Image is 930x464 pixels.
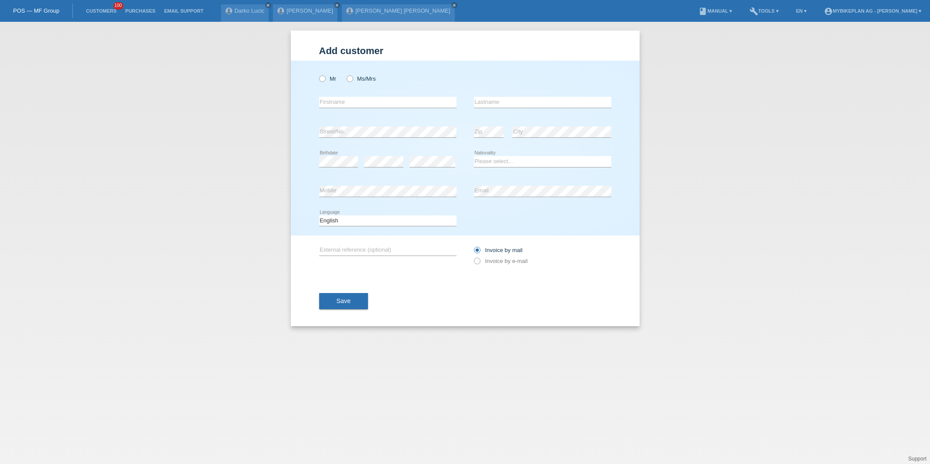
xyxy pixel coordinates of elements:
[121,8,160,14] a: Purchases
[908,456,927,462] a: Support
[820,8,926,14] a: account_circleMybikeplan AG - [PERSON_NAME] ▾
[749,7,758,16] i: build
[286,7,333,14] a: [PERSON_NAME]
[745,8,783,14] a: buildTools ▾
[474,258,528,264] label: Invoice by e-mail
[265,2,271,8] a: close
[319,75,325,81] input: Mr
[792,8,811,14] a: EN ▾
[266,3,270,7] i: close
[319,293,368,310] button: Save
[113,2,124,10] span: 100
[13,7,59,14] a: POS — MF Group
[694,8,736,14] a: bookManual ▾
[319,45,611,56] h1: Add customer
[474,247,480,258] input: Invoice by mail
[334,2,340,8] a: close
[452,3,456,7] i: close
[347,75,352,81] input: Ms/Mrs
[451,2,457,8] a: close
[235,7,265,14] a: Darko Lucic
[474,247,523,253] label: Invoice by mail
[698,7,707,16] i: book
[335,3,339,7] i: close
[355,7,450,14] a: [PERSON_NAME] [PERSON_NAME]
[347,75,376,82] label: Ms/Mrs
[82,8,121,14] a: Customers
[474,258,480,269] input: Invoice by e-mail
[319,75,337,82] label: Mr
[337,297,351,304] span: Save
[824,7,833,16] i: account_circle
[160,8,208,14] a: Email Support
